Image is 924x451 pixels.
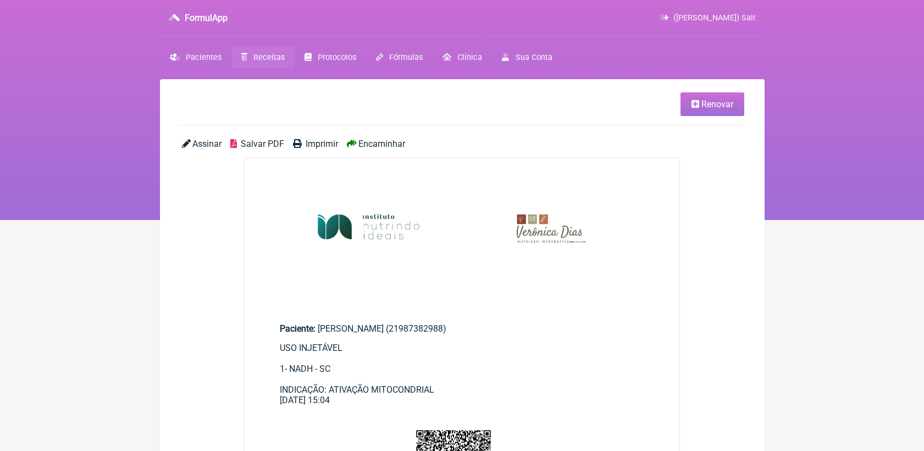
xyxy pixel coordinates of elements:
[680,92,744,116] a: Renovar
[673,13,756,23] span: ([PERSON_NAME]) Sair
[186,53,222,62] span: Pacientes
[160,47,231,68] a: Pacientes
[457,53,482,62] span: Clínica
[280,323,645,334] div: [PERSON_NAME] (21987382988)
[280,343,645,395] div: USO INJETÁVEL 1- NADH - SC INDICAÇÃO: ATIVAÇÃO MITOCONDRIAL
[293,139,338,149] a: Imprimir
[701,99,733,109] span: Renovar
[389,53,423,62] span: Fórmulas
[492,47,562,68] a: Sua Conta
[241,139,284,149] span: Salvar PDF
[280,323,316,334] span: Paciente:
[230,139,284,149] a: Salvar PDF
[253,53,285,62] span: Receitas
[366,47,433,68] a: Fórmulas
[192,139,222,149] span: Assinar
[295,47,366,68] a: Protocolos
[347,139,405,149] a: Encaminhar
[433,47,492,68] a: Clínica
[306,139,338,149] span: Imprimir
[318,53,356,62] span: Protocolos
[358,139,405,149] span: Encaminhar
[231,47,295,68] a: Receitas
[185,13,228,23] h3: FormulApp
[280,395,645,405] div: [DATE] 15:04
[182,139,222,149] a: Assinar
[245,158,680,304] img: rSewsjIQ7AAAAAAAMhDsAAAAAAAyEOwAAAAAADIQ7AAAAAAAMhDsAAAAAAAyEOwAAAAAADIQ7AAAAAAAMhDsAAAAAAAyEOwAA...
[661,13,755,23] a: ([PERSON_NAME]) Sair
[516,53,552,62] span: Sua Conta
